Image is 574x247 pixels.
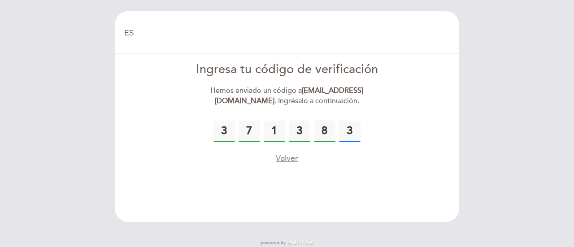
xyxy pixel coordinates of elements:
[288,241,313,245] img: MEITRE
[264,121,285,142] input: 0
[215,86,364,105] strong: [EMAIL_ADDRESS][DOMAIN_NAME]
[339,121,361,142] input: 0
[213,121,235,142] input: 0
[289,121,310,142] input: 0
[261,240,286,246] span: powered by
[184,61,390,78] div: Ingresa tu código de verificación
[239,121,260,142] input: 0
[276,153,298,164] button: Volver
[314,121,335,142] input: 0
[184,86,390,106] div: Hemos enviado un código a . Ingrésalo a continuación.
[261,240,313,246] a: powered by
